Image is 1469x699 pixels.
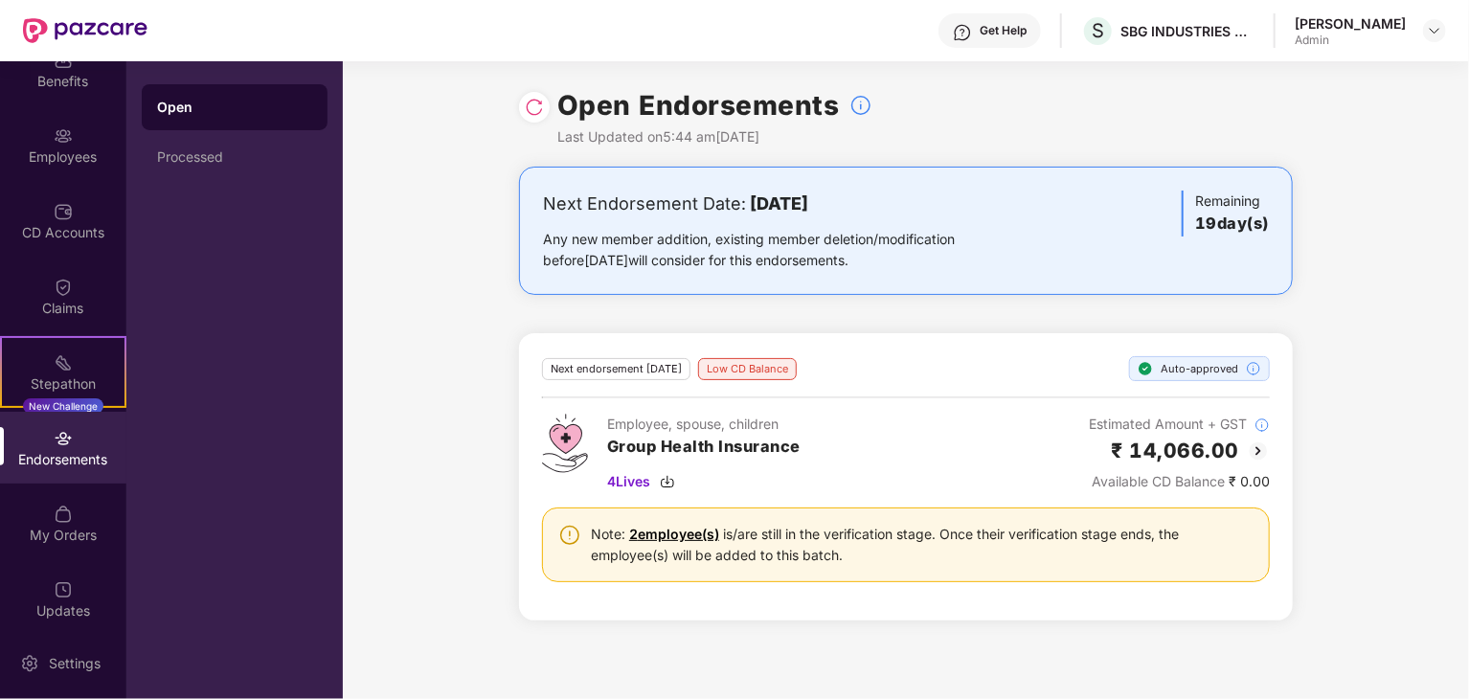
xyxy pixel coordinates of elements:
img: svg+xml;base64,PHN2ZyBpZD0iUmVsb2FkLTMyeDMyIiB4bWxucz0iaHR0cDovL3d3dy53My5vcmcvMjAwMC9zdmciIHdpZH... [525,98,544,117]
img: svg+xml;base64,PHN2ZyBpZD0iU2V0dGluZy0yMHgyMCIgeG1sbnM9Imh0dHA6Ly93d3cudzMub3JnLzIwMDAvc3ZnIiB3aW... [20,654,39,673]
img: svg+xml;base64,PHN2ZyBpZD0iQ0RfQWNjb3VudHMiIGRhdGEtbmFtZT0iQ0QgQWNjb3VudHMiIHhtbG5zPSJodHRwOi8vd3... [54,202,73,221]
h2: ₹ 14,066.00 [1112,435,1240,466]
img: svg+xml;base64,PHN2ZyB4bWxucz0iaHR0cDovL3d3dy53My5vcmcvMjAwMC9zdmciIHdpZHRoPSIyMSIgaGVpZ2h0PSIyMC... [54,353,73,372]
div: Employee, spouse, children [607,414,801,435]
img: svg+xml;base64,PHN2ZyBpZD0iSGVscC0zMngzMiIgeG1sbnM9Imh0dHA6Ly93d3cudzMub3JnLzIwMDAvc3ZnIiB3aWR0aD... [953,23,972,42]
img: New Pazcare Logo [23,18,147,43]
img: svg+xml;base64,PHN2ZyBpZD0iQmFjay0yMHgyMCIgeG1sbnM9Imh0dHA6Ly93d3cudzMub3JnLzIwMDAvc3ZnIiB3aWR0aD... [1247,440,1270,462]
div: [PERSON_NAME] [1295,14,1406,33]
img: svg+xml;base64,PHN2ZyBpZD0iSW5mb18tXzMyeDMyIiBkYXRhLW5hbWU9IkluZm8gLSAzMngzMiIgeG1sbnM9Imh0dHA6Ly... [849,94,872,117]
div: Settings [43,654,106,673]
div: Admin [1295,33,1406,48]
div: Next endorsement [DATE] [542,358,690,380]
img: svg+xml;base64,PHN2ZyBpZD0iTXlfT3JkZXJzIiBkYXRhLW5hbWU9Ik15IE9yZGVycyIgeG1sbnM9Imh0dHA6Ly93d3cudz... [54,505,73,524]
div: Note: is/are still in the verification stage. Once their verification stage ends, the employee(s)... [591,524,1254,566]
span: 4 Lives [607,471,650,492]
img: svg+xml;base64,PHN2ZyBpZD0iSW5mb18tXzMyeDMyIiBkYXRhLW5hbWU9IkluZm8gLSAzMngzMiIgeG1sbnM9Imh0dHA6Ly... [1254,417,1270,433]
div: ₹ 0.00 [1089,471,1270,492]
img: svg+xml;base64,PHN2ZyBpZD0iSW5mb18tXzMyeDMyIiBkYXRhLW5hbWU9IkluZm8gLSAzMngzMiIgeG1sbnM9Imh0dHA6Ly... [1246,361,1261,376]
div: Auto-approved [1129,356,1270,381]
img: svg+xml;base64,PHN2ZyBpZD0iRW1wbG95ZWVzIiB4bWxucz0iaHR0cDovL3d3dy53My5vcmcvMjAwMC9zdmciIHdpZHRoPS... [54,126,73,146]
img: svg+xml;base64,PHN2ZyBpZD0iRG93bmxvYWQtMzJ4MzIiIHhtbG5zPSJodHRwOi8vd3d3LnczLm9yZy8yMDAwL3N2ZyIgd2... [660,474,675,489]
b: [DATE] [750,193,808,214]
a: 2 employee(s) [629,526,719,542]
div: Low CD Balance [698,358,797,380]
img: svg+xml;base64,PHN2ZyBpZD0iRHJvcGRvd24tMzJ4MzIiIHhtbG5zPSJodHRwOi8vd3d3LnczLm9yZy8yMDAwL3N2ZyIgd2... [1427,23,1442,38]
div: New Challenge [23,398,103,414]
div: Open [157,98,312,117]
img: svg+xml;base64,PHN2ZyBpZD0iQ2xhaW0iIHhtbG5zPSJodHRwOi8vd3d3LnczLm9yZy8yMDAwL3N2ZyIgd2lkdGg9IjIwIi... [54,278,73,297]
img: svg+xml;base64,PHN2ZyBpZD0iVXBkYXRlZCIgeG1sbnM9Imh0dHA6Ly93d3cudzMub3JnLzIwMDAvc3ZnIiB3aWR0aD0iMj... [54,580,73,599]
img: svg+xml;base64,PHN2ZyBpZD0iV2FybmluZ18tXzI0eDI0IiBkYXRhLW5hbWU9Ildhcm5pbmcgLSAyNHgyNCIgeG1sbnM9Im... [558,524,581,547]
div: Last Updated on 5:44 am[DATE] [557,126,872,147]
div: SBG INDUSTRIES PRIVATE LIMITED [1120,22,1254,40]
span: Available CD Balance [1092,473,1225,489]
img: svg+xml;base64,PHN2ZyBpZD0iU3RlcC1Eb25lLTE2eDE2IiB4bWxucz0iaHR0cDovL3d3dy53My5vcmcvMjAwMC9zdmciIH... [1138,361,1153,376]
div: Next Endorsement Date: [543,191,1015,217]
div: Stepathon [2,374,124,394]
h3: Group Health Insurance [607,435,801,460]
div: Remaining [1182,191,1269,237]
span: S [1092,19,1104,42]
div: Any new member addition, existing member deletion/modification before [DATE] will consider for th... [543,229,1015,271]
img: svg+xml;base64,PHN2ZyB4bWxucz0iaHR0cDovL3d3dy53My5vcmcvMjAwMC9zdmciIHdpZHRoPSI0Ny43MTQiIGhlaWdodD... [542,414,588,473]
div: Processed [157,149,312,165]
div: Get Help [980,23,1027,38]
div: Estimated Amount + GST [1089,414,1270,435]
img: svg+xml;base64,PHN2ZyBpZD0iRW5kb3JzZW1lbnRzIiB4bWxucz0iaHR0cDovL3d3dy53My5vcmcvMjAwMC9zdmciIHdpZH... [54,429,73,448]
h3: 19 day(s) [1195,212,1269,237]
h1: Open Endorsements [557,84,840,126]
